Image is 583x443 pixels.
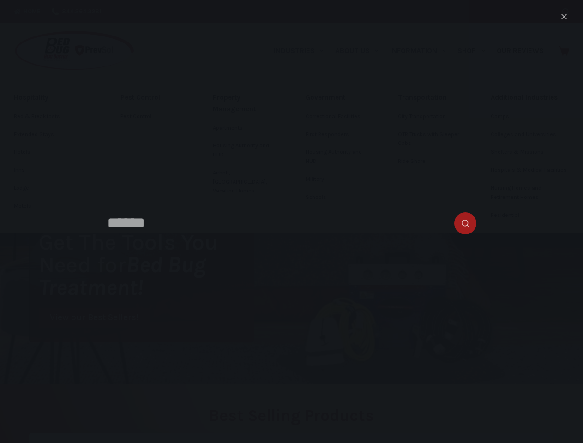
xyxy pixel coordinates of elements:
[491,144,570,161] a: Shelters & Missions
[306,126,370,144] a: First Responders
[306,144,370,170] a: Housing Authority and HUD
[385,23,452,78] a: Information
[7,4,35,31] button: Open LiveChat chat widget
[329,23,384,78] a: About Us
[491,108,570,126] a: Camps
[50,313,138,322] span: View our Best Sellers!
[39,308,150,328] a: View our Best Sellers!
[14,30,135,72] img: Prevsol/Bed Bug Heat Doctor
[306,171,370,188] a: Military
[398,88,463,108] a: Transportation
[306,108,370,126] a: Correctional Facilities
[14,198,92,215] a: Motels
[268,23,329,78] a: Industries
[213,164,277,200] a: Airbnb, [GEOGRAPHIC_DATA], Vacation Homes
[491,180,570,206] a: Nursing Homes and Retirement Homes
[29,407,554,424] h2: Best Selling Products
[213,137,277,164] a: Housing Authority and HUD
[398,108,463,126] a: City Transportation
[213,120,277,137] a: Apartments
[562,8,569,15] button: Search
[14,162,92,179] a: Inns
[398,126,463,153] a: OTR Trucks with Sleeper Cabs
[120,88,185,108] a: Pest Control
[398,153,463,170] a: Ride Share
[14,180,92,197] a: Lodge
[491,162,570,179] a: Hospitals & Medical Facilities
[39,251,206,300] i: Bed Bug Treatment!
[491,23,549,78] a: Our Reviews
[491,126,570,144] a: Colleges and Universities
[120,108,185,126] a: Pest Control
[14,144,92,161] a: Hotels
[491,207,570,224] a: Residential
[14,88,92,108] a: Hospitality
[452,23,491,78] a: Shop
[268,23,549,78] nav: Primary
[14,126,92,144] a: Extended Stays
[14,108,92,126] a: Bed & Breakfasts
[213,88,277,119] a: Property Management
[306,88,370,108] a: Government
[306,189,370,206] a: Schools
[39,231,254,299] h1: Get The Tools You Need for
[491,88,570,108] a: Additional Industries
